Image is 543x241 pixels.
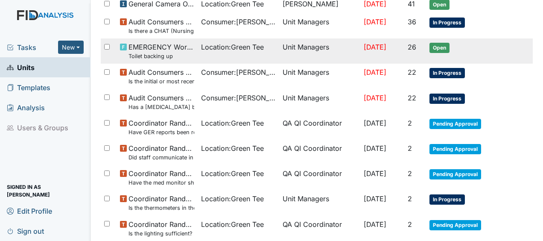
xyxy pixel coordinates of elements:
[408,220,412,229] span: 2
[279,165,360,190] td: QA QI Coordinator
[364,194,386,203] span: [DATE]
[128,219,194,238] span: Coordinator Random Is the lighting sufficient?
[429,18,465,28] span: In Progress
[429,94,465,104] span: In Progress
[279,115,360,140] td: QA QI Coordinator
[364,220,386,229] span: [DATE]
[128,93,194,111] span: Audit Consumers Charts Has a colonoscopy been completed for all males and females over 50 or is t...
[364,169,386,178] span: [DATE]
[128,103,194,111] small: Has a [MEDICAL_DATA] been completed for all [DEMOGRAPHIC_DATA] and [DEMOGRAPHIC_DATA] over 50 or ...
[201,118,264,128] span: Location : Green Tee
[364,94,386,102] span: [DATE]
[429,119,481,129] span: Pending Approval
[279,38,360,64] td: Unit Managers
[128,204,194,212] small: Is the thermometers in the refrigerator reading between 34 degrees and 40 degrees?
[201,194,264,204] span: Location : Green Tee
[128,17,194,35] span: Audit Consumers Charts Is there a CHAT (Nursing Evaluation) no more than a year old?
[7,61,35,74] span: Units
[128,27,194,35] small: Is there a CHAT (Nursing Evaluation) no more than a year old?
[7,81,50,94] span: Templates
[408,144,412,153] span: 2
[279,140,360,165] td: QA QI Coordinator
[408,194,412,203] span: 2
[279,89,360,115] td: Unit Managers
[201,168,264,179] span: Location : Green Tee
[128,42,194,60] span: EMERGENCY Work Order Toilet backing up
[279,190,360,215] td: Unit Managers
[7,204,52,217] span: Edit Profile
[408,94,416,102] span: 22
[364,43,386,51] span: [DATE]
[429,68,465,78] span: In Progress
[429,169,481,179] span: Pending Approval
[364,68,386,76] span: [DATE]
[279,64,360,89] td: Unit Managers
[364,18,386,26] span: [DATE]
[201,219,264,229] span: Location : Green Tee
[128,229,194,238] small: Is the lighting sufficient?
[364,144,386,153] span: [DATE]
[201,17,275,27] span: Consumer : [PERSON_NAME]
[128,153,194,162] small: Did staff communicate in a positive demeanor with consumers?
[7,101,45,114] span: Analysis
[128,52,194,60] small: Toilet backing up
[364,119,386,127] span: [DATE]
[128,143,194,162] span: Coordinator Random Did staff communicate in a positive demeanor with consumers?
[201,143,264,153] span: Location : Green Tee
[429,220,481,230] span: Pending Approval
[408,169,412,178] span: 2
[128,194,194,212] span: Coordinator Random Is the thermometers in the refrigerator reading between 34 degrees and 40 degr...
[128,67,194,85] span: Audit Consumers Charts Is the initial or most recent Social Evaluation in the chart?
[128,168,194,187] span: Coordinator Random Have the med monitor sheets been filled out?
[128,118,194,136] span: Coordinator Random Have GER reports been reviewed by managers within 72 hours of occurrence?
[201,42,264,52] span: Location : Green Tee
[279,216,360,241] td: QA QI Coordinator
[429,194,465,205] span: In Progress
[279,13,360,38] td: Unit Managers
[128,179,194,187] small: Have the med monitor sheets been filled out?
[408,43,416,51] span: 26
[408,119,412,127] span: 2
[201,67,275,77] span: Consumer : [PERSON_NAME]
[429,144,481,154] span: Pending Approval
[201,93,275,103] span: Consumer : [PERSON_NAME]
[128,77,194,85] small: Is the initial or most recent Social Evaluation in the chart?
[128,128,194,136] small: Have GER reports been reviewed by managers within 72 hours of occurrence?
[408,18,416,26] span: 36
[408,68,416,76] span: 22
[7,42,58,53] a: Tasks
[58,41,84,54] button: New
[7,184,84,197] span: Signed in as [PERSON_NAME]
[7,224,44,238] span: Sign out
[429,43,450,53] span: Open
